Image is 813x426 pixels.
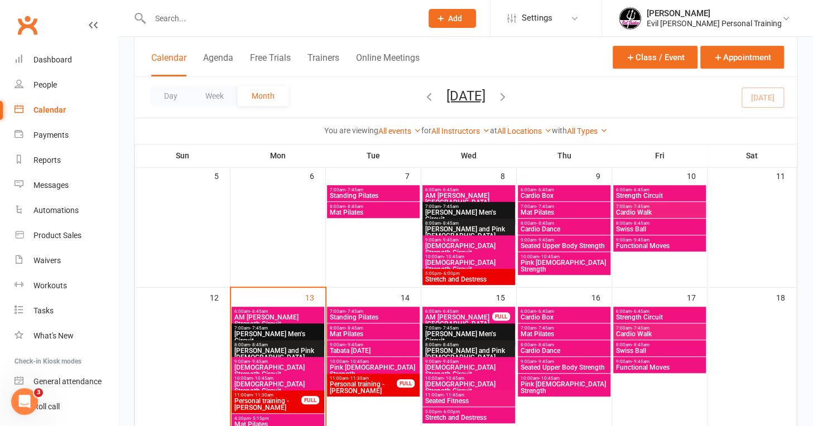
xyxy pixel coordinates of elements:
a: Roll call [15,394,118,419]
iframe: Intercom live chat [11,388,38,415]
a: Tasks [15,298,118,323]
a: General attendance kiosk mode [15,369,118,394]
a: People [15,72,118,98]
span: 3 [34,388,43,397]
a: Payments [15,123,118,148]
div: Roll call [33,402,60,411]
a: Messages [15,173,118,198]
div: Automations [33,206,79,215]
a: Dashboard [15,47,118,72]
div: General attendance [33,377,102,386]
a: Automations [15,198,118,223]
a: Reports [15,148,118,173]
div: Messages [33,181,69,190]
a: Clubworx [13,11,41,39]
div: Payments [33,130,69,139]
a: Product Sales [15,223,118,248]
div: Workouts [33,281,67,290]
a: Workouts [15,273,118,298]
a: What's New [15,323,118,348]
div: People [33,80,57,89]
div: Reports [33,156,61,164]
div: What's New [33,331,74,340]
div: Product Sales [33,231,81,240]
div: Waivers [33,256,61,265]
a: Calendar [15,98,118,123]
div: Dashboard [33,55,72,64]
a: Waivers [15,248,118,273]
div: Calendar [33,105,66,114]
div: Tasks [33,306,54,315]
